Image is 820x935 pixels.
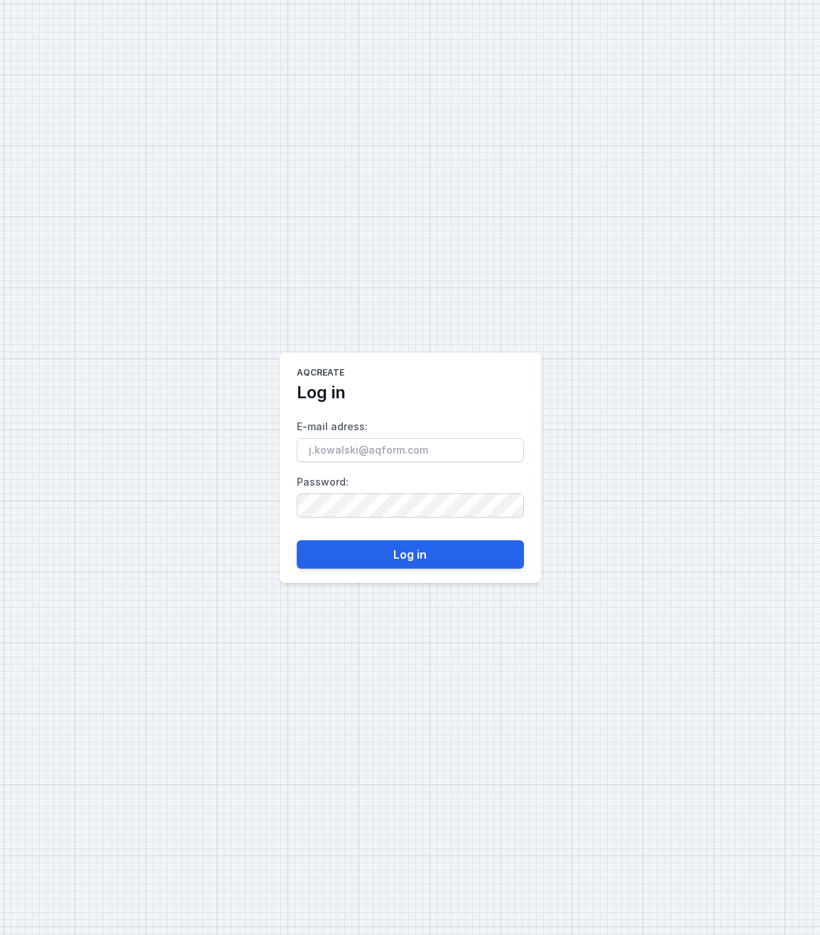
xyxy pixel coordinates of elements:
[297,367,344,381] h1: AQcreate
[297,471,524,518] label: Password :
[297,438,524,462] input: E-mail adress:
[297,381,346,404] h2: Log in
[297,540,524,569] button: Log in
[297,493,524,518] input: Password:
[297,415,524,462] label: E-mail adress :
